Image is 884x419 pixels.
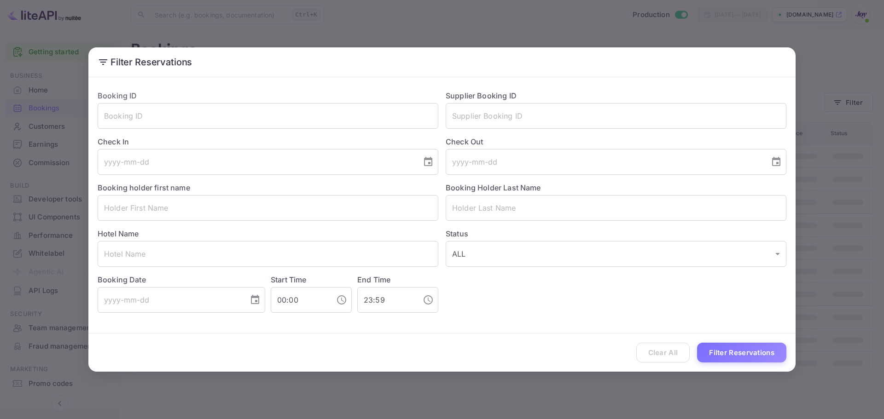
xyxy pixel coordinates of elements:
[98,241,438,267] input: Hotel Name
[98,229,139,238] label: Hotel Name
[357,287,415,313] input: hh:mm
[357,275,390,284] label: End Time
[446,228,786,239] label: Status
[98,274,265,285] label: Booking Date
[446,103,786,129] input: Supplier Booking ID
[446,241,786,267] div: ALL
[446,183,541,192] label: Booking Holder Last Name
[419,291,437,309] button: Choose time, selected time is 11:59 PM
[271,275,307,284] label: Start Time
[98,91,137,100] label: Booking ID
[246,291,264,309] button: Choose date
[446,149,763,175] input: yyyy-mm-dd
[446,195,786,221] input: Holder Last Name
[446,91,517,100] label: Supplier Booking ID
[446,136,786,147] label: Check Out
[98,136,438,147] label: Check In
[98,183,190,192] label: Booking holder first name
[332,291,351,309] button: Choose time, selected time is 12:00 AM
[271,287,329,313] input: hh:mm
[98,103,438,129] input: Booking ID
[767,153,785,171] button: Choose date
[98,287,242,313] input: yyyy-mm-dd
[98,195,438,221] input: Holder First Name
[697,343,786,362] button: Filter Reservations
[419,153,437,171] button: Choose date
[98,149,415,175] input: yyyy-mm-dd
[88,47,796,77] h2: Filter Reservations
